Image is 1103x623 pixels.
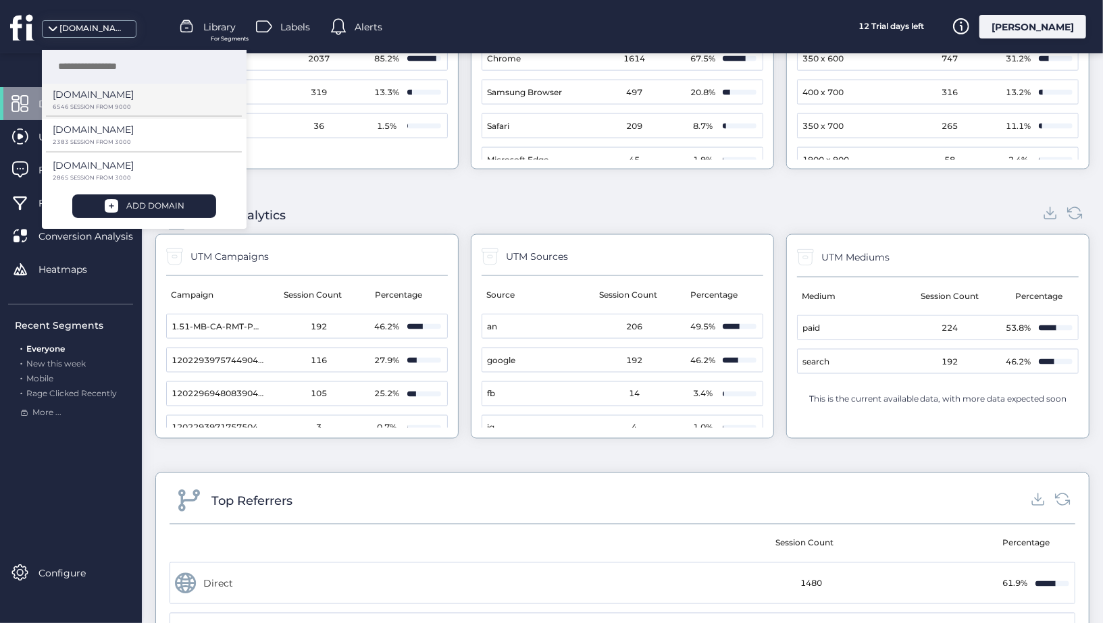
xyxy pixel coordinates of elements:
div: UTM Campaigns [190,249,269,264]
div: 46.2% [689,354,716,367]
span: 2037 [308,53,330,65]
div: Direct [203,576,406,591]
div: 31.2% [1005,53,1032,65]
p: [DOMAIN_NAME] [53,87,134,102]
div: This is the current available data, with more data expected soon [809,394,1067,406]
span: More ... [32,406,61,419]
span: 316 [942,86,958,99]
mat-header-cell: Percentage [992,524,1066,562]
span: 192 [626,354,642,367]
mat-header-cell: Percentage [364,276,438,314]
mat-header-cell: Session Count [896,277,1004,315]
span: 1900 x 900 [802,154,849,167]
div: UTM Sources [506,249,568,264]
span: an [487,321,497,333]
mat-header-cell: Session Count [618,524,992,562]
span: Everyone [26,344,65,354]
div: 3.4% [689,388,716,401]
div: 2.4% [1005,154,1032,167]
span: Alerts [355,20,382,34]
div: Top Referrers [211,492,292,511]
div: 1.5% [374,120,401,133]
div: 0.7% [374,422,401,435]
div: 11.1% [1005,120,1032,133]
span: 497 [626,86,642,99]
span: fb [487,388,495,401]
span: Microsoft Edge [487,154,548,167]
span: 120229397175750489 [172,422,265,435]
span: 747 [942,53,958,65]
span: Rage Clicked Recently [26,388,117,398]
span: 3 [316,422,322,435]
span: ig [487,422,494,435]
p: [DOMAIN_NAME] [53,158,134,173]
span: . [20,341,22,354]
p: 2383 SESSION FROM 3000 [53,139,225,145]
mat-header-cell: Session Count [261,276,364,314]
div: 27.9% [374,354,401,367]
div: 25.2% [374,388,401,401]
span: 1480 [800,578,822,591]
span: 116 [311,354,327,367]
span: 45 [629,154,640,167]
span: 1.51-MB-CA-RMT-PHR [172,321,265,333]
span: Safari [487,120,509,133]
span: paid [802,322,820,335]
div: ADD DOMAIN [126,200,184,213]
span: 192 [942,356,958,369]
div: 61.9% [1002,578,1029,591]
div: 13.3% [374,86,401,99]
span: New this week [26,358,86,369]
span: 4 [632,422,637,435]
div: 49.5% [689,321,716,333]
mat-header-cell: Percentage [1004,277,1079,315]
span: 319 [311,86,327,99]
span: . [20,371,22,383]
div: Recent Segments [15,318,133,333]
span: Configure [39,566,106,580]
span: 120229397574490489 [172,354,265,367]
span: 206 [626,321,642,333]
div: UTM Mediums [821,250,890,265]
div: 13.2% [1005,86,1032,99]
span: 1614 [623,53,645,65]
div: 12 Trial days left [841,15,942,38]
span: Conversion Analysis [39,229,153,244]
span: Chrome [487,53,521,65]
span: Samsung Browser [487,86,562,99]
span: . [20,385,22,398]
span: 224 [942,322,958,335]
mat-header-cell: Source [482,276,577,314]
div: [PERSON_NAME] [979,15,1086,38]
span: 350 x 600 [802,53,844,65]
span: Mobile [26,373,53,383]
span: 350 x 700 [802,120,844,133]
p: 2865 SESSION FROM 3000 [53,175,225,181]
span: google [487,354,515,367]
span: 58 [944,154,955,167]
div: 46.2% [1005,356,1032,369]
span: 14 [629,388,640,401]
mat-header-cell: Session Count [577,276,679,314]
div: 1.9% [689,154,716,167]
span: 36 [313,120,324,133]
span: 400 x 700 [802,86,844,99]
span: Library [203,20,236,34]
div: 53.8% [1005,322,1032,335]
span: 265 [942,120,958,133]
mat-header-cell: Medium [797,277,896,315]
p: 6546 SESSION FROM 9000 [53,104,225,110]
div: 8.7% [689,120,716,133]
span: Labels [280,20,310,34]
span: search [802,356,829,369]
span: Heatmaps [39,262,107,277]
p: [DOMAIN_NAME] [53,122,134,137]
div: 46.2% [374,321,401,333]
div: 85.2% [374,53,401,65]
div: 67.5% [689,53,716,65]
mat-header-cell: Campaign [166,276,261,314]
div: 20.8% [689,86,716,99]
div: 1.0% [689,422,716,435]
span: 209 [626,120,642,133]
mat-header-cell: Percentage [679,276,754,314]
